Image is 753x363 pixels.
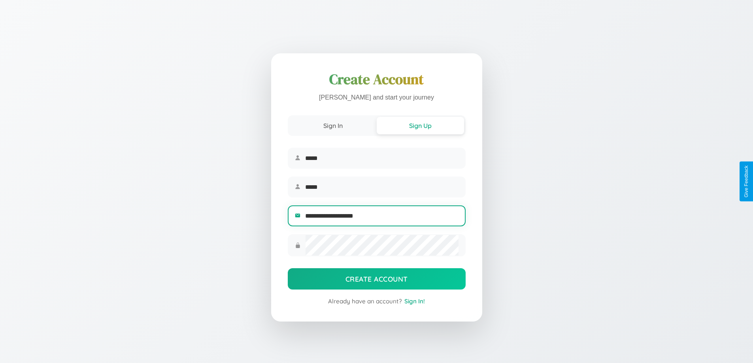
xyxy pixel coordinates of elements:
[288,70,466,89] h1: Create Account
[377,117,464,134] button: Sign Up
[288,297,466,305] div: Already have an account?
[404,297,425,305] span: Sign In!
[744,166,749,197] div: Give Feedback
[288,268,466,290] button: Create Account
[288,92,466,103] p: [PERSON_NAME] and start your journey
[289,117,377,134] button: Sign In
